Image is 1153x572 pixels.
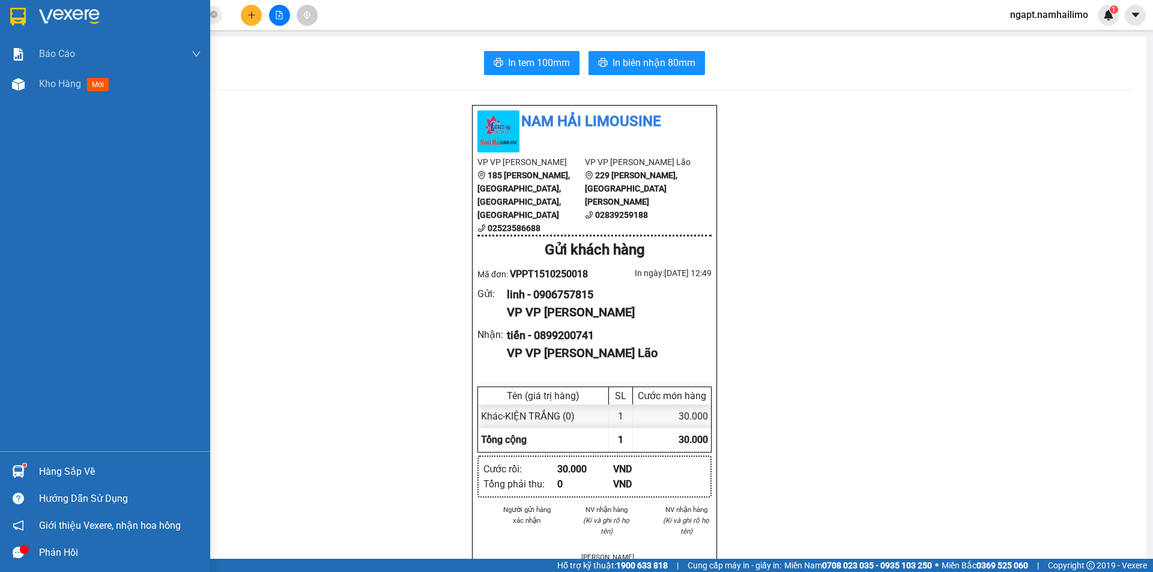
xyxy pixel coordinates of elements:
li: VP VP [PERSON_NAME] Lão [585,155,692,169]
span: Báo cáo [39,46,75,61]
span: Tổng cộng [481,434,527,445]
b: 185 [PERSON_NAME], [GEOGRAPHIC_DATA], [GEOGRAPHIC_DATA], [GEOGRAPHIC_DATA] [477,170,570,220]
button: aim [297,5,318,26]
img: icon-new-feature [1103,10,1114,20]
span: phone [477,224,486,232]
div: 1 [609,405,633,428]
button: caret-down [1125,5,1146,26]
strong: 0708 023 035 - 0935 103 250 [822,561,932,570]
strong: 1900 633 818 [616,561,668,570]
li: VP VP [PERSON_NAME] [477,155,585,169]
span: down [192,49,201,59]
span: close-circle [210,11,217,18]
span: | [1037,559,1039,572]
div: 30.000 [633,405,711,428]
div: VP VP [PERSON_NAME] Lão [507,344,702,363]
div: Tổng phải thu : [483,477,557,492]
span: 1 [1112,5,1116,14]
span: phone [585,211,593,219]
span: ⚪️ [935,563,939,568]
sup: 1 [1110,5,1118,14]
span: question-circle [13,493,24,504]
div: Phản hồi [39,544,201,562]
sup: 1 [23,463,26,467]
span: mới [87,78,109,91]
button: printerIn tem 100mm [484,51,580,75]
div: SL [612,390,629,402]
span: Miền Nam [784,559,932,572]
div: Tên (giá trị hàng) [481,390,605,402]
span: Hỗ trợ kỹ thuật: [557,559,668,572]
span: VPPT1510250018 [510,268,588,280]
b: 229 [PERSON_NAME], [GEOGRAPHIC_DATA][PERSON_NAME] [585,170,677,206]
div: Cước món hàng [636,390,708,402]
span: printer [598,58,608,69]
button: plus [241,5,262,26]
div: 30.000 [557,462,613,477]
span: 30.000 [679,434,708,445]
span: notification [13,520,24,531]
img: warehouse-icon [12,78,25,91]
span: message [13,547,24,558]
span: file-add [275,11,283,19]
li: Người gửi hàng xác nhận [501,504,552,526]
span: In tem 100mm [508,55,570,70]
img: warehouse-icon [12,465,25,478]
div: Mã đơn: [477,266,595,281]
div: VND [613,462,669,477]
div: linh - 0906757815 [507,286,702,303]
i: (Kí và ghi rõ họ tên) [583,516,629,535]
span: close-circle [210,10,217,21]
span: environment [477,171,486,179]
span: Giới thiệu Vexere, nhận hoa hồng [39,518,181,533]
div: VND [613,477,669,492]
span: In biên nhận 80mm [613,55,695,70]
i: (Kí và ghi rõ họ tên) [663,516,709,535]
span: Kho hàng [39,78,81,89]
strong: 0369 525 060 [976,561,1028,570]
div: Hàng sắp về [39,463,201,481]
button: file-add [269,5,290,26]
span: caret-down [1130,10,1141,20]
b: 02839259188 [595,210,648,220]
div: Gửi khách hàng [477,239,712,262]
b: 02523586688 [488,223,540,233]
div: Gửi : [477,286,507,301]
img: logo.jpg [477,110,519,152]
span: plus [247,11,256,19]
span: Miền Bắc [942,559,1028,572]
div: VP VP [PERSON_NAME] [507,303,702,322]
div: Nhận : [477,327,507,342]
span: aim [303,11,311,19]
span: 1 [618,434,623,445]
div: 0 [557,477,613,492]
span: Cung cấp máy in - giấy in: [688,559,781,572]
span: | [677,559,679,572]
img: logo-vxr [10,8,26,26]
img: solution-icon [12,48,25,61]
li: [PERSON_NAME] [581,552,632,562]
span: Khác - KIỆN TRẮNG (0) [481,411,575,422]
div: In ngày: [DATE] 12:49 [595,266,712,280]
span: ngapt.namhailimo [1000,7,1098,22]
div: tiến - 0899200741 [507,327,702,344]
span: environment [585,171,593,179]
button: printerIn biên nhận 80mm [589,51,705,75]
li: NV nhận hàng [581,504,632,515]
div: Hướng dẫn sử dụng [39,490,201,508]
li: NV nhận hàng [661,504,712,515]
li: Nam Hải Limousine [477,110,712,133]
span: printer [494,58,503,69]
div: Cước rồi : [483,462,557,477]
span: copyright [1086,561,1095,570]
